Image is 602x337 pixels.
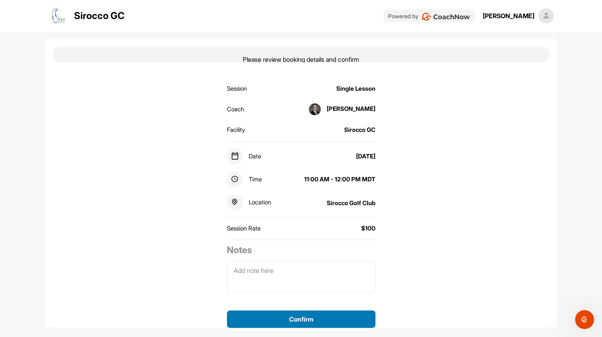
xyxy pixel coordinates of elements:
img: square_e67899ff5acb06df55bb3f0940a2175d.jpg [309,103,321,115]
img: CoachNow [421,13,470,21]
div: Location [227,194,271,210]
div: 11:00 AM - 12:00 PM MDT [304,175,375,184]
h2: Notes [227,243,375,257]
div: $100 [361,224,375,233]
div: Sirocco Golf Club [327,199,375,208]
p: Powered by [388,12,418,20]
div: Sirocco GC [344,126,375,135]
iframe: Intercom live chat [575,310,594,329]
div: Date [227,149,261,164]
p: Please review booking details and confirm [243,55,359,64]
button: Confirm [227,310,375,328]
div: [DATE] [356,152,375,161]
div: Coach [227,105,244,114]
div: Single Lesson [336,84,375,93]
div: Facility [227,126,245,135]
p: Sirocco GC [74,9,125,23]
div: Session Rate [227,224,261,233]
div: Time [227,171,262,187]
div: [PERSON_NAME] [303,103,375,115]
div: [PERSON_NAME] [483,11,534,21]
div: Session [227,84,247,93]
img: logo [49,6,68,25]
img: square_default-ef6cabf814de5a2bf16c804365e32c732080f9872bdf737d349900a9daf73cf9.png [539,8,554,23]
